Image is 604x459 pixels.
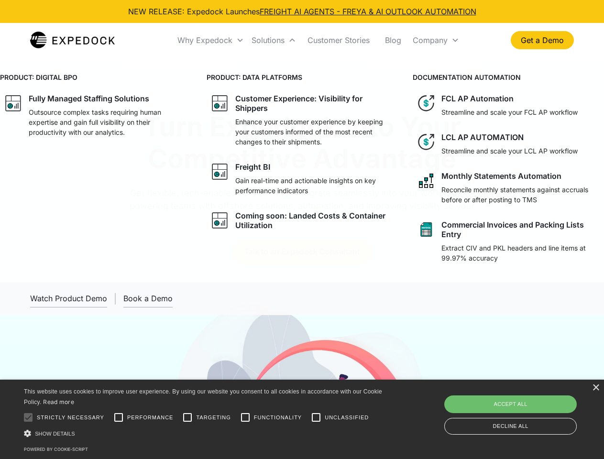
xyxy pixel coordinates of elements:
[30,31,115,50] a: home
[441,146,578,156] p: Streamline and scale your LCL AP workflow
[207,90,398,151] a: graph iconCustomer Experience: Visibility for ShippersEnhance your customer experience by keeping...
[441,243,600,263] p: Extract CIV and PKL headers and line items at 99.97% accuracy
[207,207,398,234] a: graph iconComing soon: Landed Costs & Container Utilization
[123,294,173,303] div: Book a Demo
[207,158,398,199] a: graph iconFreight BIGain real-time and actionable insights on key performance indicators
[417,220,436,239] img: sheet icon
[235,117,394,147] p: Enhance your customer experience by keeping your customers informed of the most recent changes to...
[235,162,270,172] div: Freight BI
[235,175,394,196] p: Gain real-time and actionable insights on key performance indicators
[254,414,302,422] span: Functionality
[413,35,448,45] div: Company
[413,216,604,267] a: sheet iconCommercial Invoices and Packing Lists EntryExtract CIV and PKL headers and line items a...
[445,356,604,459] iframe: Chat Widget
[207,72,398,82] h4: PRODUCT: DATA PLATFORMS
[417,132,436,152] img: dollar icon
[24,428,385,438] div: Show details
[35,431,75,437] span: Show details
[413,72,604,82] h4: DOCUMENTATION AUTOMATION
[413,90,604,121] a: dollar iconFCL AP AutomationStreamline and scale your FCL AP workflow
[413,167,604,208] a: network like iconMonthly Statements AutomationReconcile monthly statements against accruals befor...
[24,388,382,406] span: This website uses cookies to improve user experience. By using our website you consent to all coo...
[127,414,174,422] span: Performance
[441,220,600,239] div: Commercial Invoices and Packing Lists Entry
[24,447,88,452] a: Powered by cookie-script
[37,414,104,422] span: Strictly necessary
[177,35,232,45] div: Why Expedock
[252,35,285,45] div: Solutions
[4,94,23,113] img: graph icon
[210,211,230,230] img: graph icon
[29,94,149,103] div: Fully Managed Staffing Solutions
[30,290,107,307] a: open lightbox
[123,290,173,307] a: Book a Demo
[417,171,436,190] img: network like icon
[325,414,369,422] span: Unclassified
[377,24,409,56] a: Blog
[210,94,230,113] img: graph icon
[235,211,394,230] div: Coming soon: Landed Costs & Container Utilization
[248,24,300,56] div: Solutions
[441,107,578,117] p: Streamline and scale your FCL AP workflow
[413,129,604,160] a: dollar iconLCL AP AUTOMATIONStreamline and scale your LCL AP workflow
[511,31,574,49] a: Get a Demo
[300,24,377,56] a: Customer Stories
[30,294,107,303] div: Watch Product Demo
[441,185,600,205] p: Reconcile monthly statements against accruals before or after posting to TMS
[43,398,74,405] a: Read more
[30,31,115,50] img: Expedock Logo
[409,24,463,56] div: Company
[128,6,476,17] div: NEW RELEASE: Expedock Launches
[29,107,187,137] p: Outsource complex tasks requiring human expertise and gain full visibility on their productivity ...
[441,94,514,103] div: FCL AP Automation
[441,171,561,181] div: Monthly Statements Automation
[417,94,436,113] img: dollar icon
[196,414,231,422] span: Targeting
[235,94,394,113] div: Customer Experience: Visibility for Shippers
[441,132,524,142] div: LCL AP AUTOMATION
[260,7,476,16] a: FREIGHT AI AGENTS - FREYA & AI OUTLOOK AUTOMATION
[210,162,230,181] img: graph icon
[174,24,248,56] div: Why Expedock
